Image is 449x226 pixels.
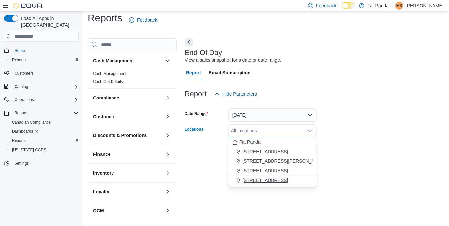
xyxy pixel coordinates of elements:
span: Reports [15,110,28,116]
div: Cash Management [88,70,177,88]
span: [STREET_ADDRESS] [242,148,288,155]
h3: Compliance [93,95,119,101]
button: Compliance [93,95,162,101]
span: Customers [15,71,34,76]
span: Dashboards [12,129,38,134]
span: Home [12,46,79,54]
span: Email Subscription [209,66,251,79]
span: Cash Management [93,71,126,76]
a: [US_STATE] CCRS [9,146,49,154]
button: Hide Parameters [212,87,260,100]
button: Fat Panda [228,137,317,147]
button: Home [1,45,81,55]
h3: Inventory [93,170,114,176]
span: Operations [12,96,79,104]
button: OCM [93,207,162,214]
span: Settings [12,159,79,167]
button: Reports [12,109,31,117]
h1: Reports [88,12,122,25]
h3: Customer [93,113,114,120]
span: Fat Panda [239,139,261,145]
span: [STREET_ADDRESS] [242,167,288,174]
span: [STREET_ADDRESS][PERSON_NAME] [242,158,326,164]
button: [STREET_ADDRESS] [228,166,317,176]
p: [PERSON_NAME] [406,2,444,10]
span: Settings [15,161,29,166]
button: Finance [164,150,172,158]
a: Customers [12,70,36,77]
h3: Cash Management [93,57,134,64]
div: Mary S. [395,2,403,10]
input: Dark Mode [342,2,356,9]
button: Operations [12,96,37,104]
span: Feedback [316,2,336,9]
nav: Complex example [4,43,79,185]
span: Reports [12,57,26,63]
span: [US_STATE] CCRS [12,147,46,153]
p: | [391,2,393,10]
span: Operations [15,97,34,102]
h3: Report [185,90,207,98]
button: Operations [1,95,81,104]
button: Cash Management [164,57,172,65]
button: Cash Management [93,57,162,64]
button: Discounts & Promotions [93,132,162,139]
button: OCM [164,207,172,214]
h3: Loyalty [93,188,109,195]
button: Next [185,38,193,46]
a: Feedback [126,14,160,27]
h3: Discounts & Promotions [93,132,147,139]
button: Canadian Compliance [7,118,81,127]
a: Settings [12,159,31,167]
a: Dashboards [7,127,81,136]
button: Settings [1,158,81,168]
span: Washington CCRS [9,146,79,154]
h3: End Of Day [185,49,222,57]
a: Reports [9,56,28,64]
span: Dashboards [9,127,79,135]
button: Loyalty [93,188,162,195]
button: Discounts & Promotions [164,131,172,139]
span: [STREET_ADDRESS] [242,177,288,184]
button: Inventory [93,170,162,176]
button: Reports [7,136,81,145]
button: Inventory [164,169,172,177]
span: Canadian Compliance [12,120,51,125]
button: Finance [93,151,162,157]
span: Reports [12,138,26,143]
span: MS [396,2,402,10]
p: Fat Panda [368,2,389,10]
span: Reports [12,109,79,117]
button: [US_STATE] CCRS [7,145,81,155]
button: Catalog [12,83,31,91]
a: Cash Management [93,71,126,76]
span: Hide Parameters [222,91,257,97]
a: Reports [9,137,28,145]
span: Reports [9,137,79,145]
a: Canadian Compliance [9,118,53,126]
button: [STREET_ADDRESS] [228,147,317,156]
span: Catalog [12,83,79,91]
span: Canadian Compliance [9,118,79,126]
span: Customers [12,69,79,77]
button: Customer [164,113,172,121]
button: Customers [1,69,81,78]
a: Home [12,47,28,55]
div: View a sales snapshot for a date or date range. [185,57,281,64]
button: [STREET_ADDRESS][PERSON_NAME] [228,156,317,166]
button: Catalog [1,82,81,91]
label: Date Range [185,111,208,116]
button: Customer [93,113,162,120]
span: Feedback [137,17,157,23]
span: Report [186,66,201,79]
button: Close list of options [307,128,313,133]
button: Reports [7,55,81,65]
img: Cova [13,2,43,9]
button: [STREET_ADDRESS] [228,176,317,185]
span: Reports [9,56,79,64]
a: Cash Out Details [93,79,123,84]
a: Dashboards [9,127,41,135]
button: Compliance [164,94,172,102]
